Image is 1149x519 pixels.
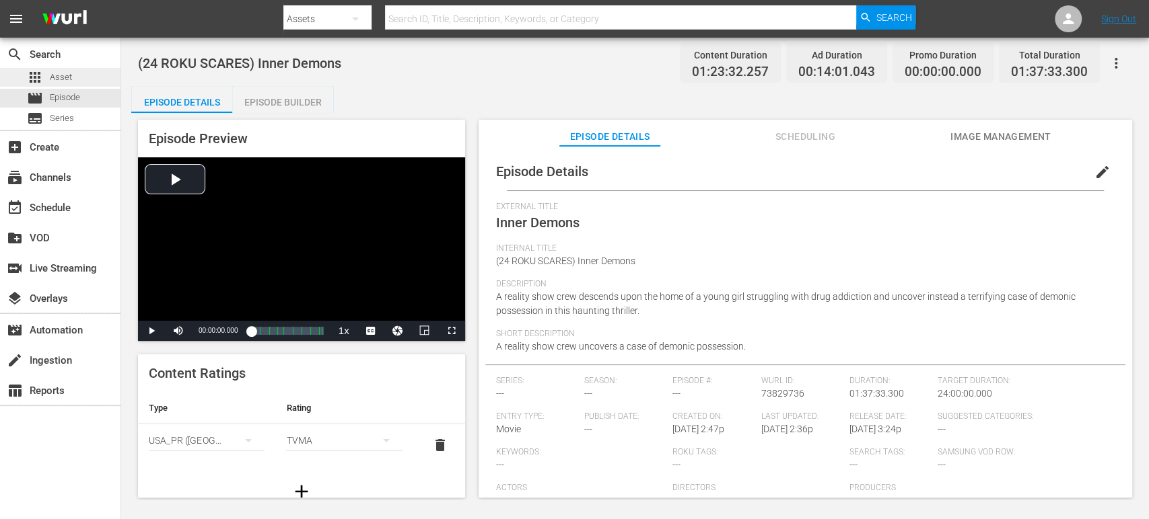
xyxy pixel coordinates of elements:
[149,422,265,459] div: USA_PR ([GEOGRAPHIC_DATA] ([GEOGRAPHIC_DATA]))
[232,86,333,113] button: Episode Builder
[432,437,448,453] span: delete
[672,388,681,399] span: ---
[938,447,1019,458] span: Samsung VOD Row:
[761,411,843,422] span: Last Updated:
[496,279,1108,290] span: Description
[849,376,931,387] span: Duration:
[27,90,43,106] span: Episode
[50,91,80,104] span: Episode
[584,411,666,422] span: Publish Date:
[496,495,504,506] span: ---
[496,459,504,470] span: ---
[849,495,858,506] span: ---
[496,214,580,231] span: Inner Demons
[755,128,856,145] span: Scheduling
[584,388,592,399] span: ---
[50,112,74,125] span: Series
[138,55,341,71] span: (24 ROKU SCARES) Inner Demons
[876,5,911,30] span: Search
[131,86,232,118] div: Episode Details
[27,69,43,85] span: Asset
[138,392,275,424] th: Type
[251,327,323,335] div: Progress Bar
[849,388,904,399] span: 01:37:33.300
[496,376,578,387] span: Series:
[7,290,23,307] span: Overlays
[849,411,931,422] span: Release Date:
[438,321,465,341] button: Fullscreen
[496,411,578,422] span: Entry Type:
[357,321,384,341] button: Captions
[849,447,931,458] span: Search Tags:
[7,139,23,155] span: Create
[938,411,1108,422] span: Suggested Categories:
[384,321,411,341] button: Jump To Time
[761,376,843,387] span: Wurl ID:
[496,447,666,458] span: Keywords:
[496,202,1108,212] span: External Title
[7,352,23,368] span: Ingestion
[138,157,465,341] div: Video Player
[7,200,23,216] span: Schedule
[496,388,504,399] span: ---
[672,376,754,387] span: Episode #:
[1086,156,1119,188] button: edit
[938,424,946,434] span: ---
[149,130,248,147] span: Episode Preview
[131,86,232,113] button: Episode Details
[849,424,901,434] span: [DATE] 3:24p
[584,376,666,387] span: Season:
[286,422,402,459] div: TVMA
[424,429,456,461] button: delete
[761,424,813,434] span: [DATE] 2:36p
[559,128,660,145] span: Episode Details
[692,65,769,80] span: 01:23:32.257
[232,86,333,118] div: Episode Builder
[905,65,981,80] span: 00:00:00.000
[496,483,666,493] span: Actors
[496,329,1108,340] span: Short Description
[856,5,915,30] button: Search
[496,243,1108,254] span: Internal Title
[905,46,981,65] div: Promo Duration
[411,321,438,341] button: Picture-in-Picture
[7,46,23,63] span: Search
[798,65,875,80] span: 00:14:01.043
[761,388,804,399] span: 73829736
[199,327,238,334] span: 00:00:00.000
[7,230,23,246] span: VOD
[1011,46,1088,65] div: Total Duration
[672,459,681,470] span: ---
[8,11,24,27] span: menu
[496,163,588,179] span: Episode Details
[496,424,521,434] span: Movie
[938,459,946,470] span: ---
[1101,13,1136,24] a: Sign Out
[7,322,23,338] span: Automation
[938,376,1108,387] span: Target Duration:
[149,365,246,381] span: Content Ratings
[138,321,165,341] button: Play
[672,483,843,493] span: Directors
[798,46,875,65] div: Ad Duration
[50,71,72,84] span: Asset
[496,291,1076,316] span: A reality show crew descends upon the home of a young girl struggling with drug addiction and unc...
[27,110,43,126] span: Series
[165,321,192,341] button: Mute
[496,255,635,266] span: (24 ROKU SCARES) Inner Demons
[584,424,592,434] span: ---
[275,392,413,424] th: Rating
[672,424,724,434] span: [DATE] 2:47p
[672,411,754,422] span: Created On:
[692,46,769,65] div: Content Duration
[950,128,1051,145] span: Image Management
[496,341,746,352] span: A reality show crew uncovers a case of demonic possession.
[1011,65,1088,80] span: 01:37:33.300
[138,392,465,466] table: simple table
[7,260,23,276] span: Live Streaming
[849,459,858,470] span: ---
[672,447,843,458] span: Roku Tags:
[330,321,357,341] button: Playback Rate
[1094,164,1111,180] span: edit
[938,388,992,399] span: 24:00:00.000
